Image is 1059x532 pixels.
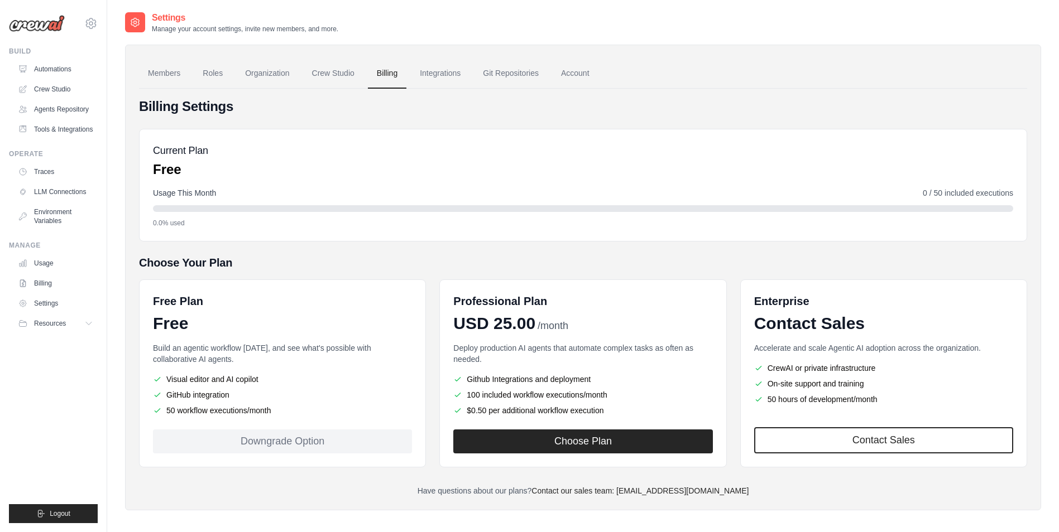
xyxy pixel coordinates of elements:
[9,15,65,32] img: Logo
[474,59,548,89] a: Git Repositories
[50,509,70,518] span: Logout
[153,374,412,385] li: Visual editor and AI copilot
[153,161,208,178] p: Free
[754,293,1013,309] h6: Enterprise
[153,143,208,158] h5: Current Plan
[754,362,1013,374] li: CrewAI or private infrastructure
[453,389,712,400] li: 100 included workflow executions/month
[13,163,98,181] a: Traces
[236,59,298,89] a: Organization
[552,59,598,89] a: Account
[538,318,568,333] span: /month
[139,255,1027,270] h5: Choose Your Plan
[139,485,1027,496] p: Have questions about our plans?
[453,405,712,416] li: $0.50 per additional workflow execution
[923,187,1013,199] span: 0 / 50 included executions
[13,274,98,292] a: Billing
[139,59,189,89] a: Members
[9,504,98,523] button: Logout
[9,149,98,158] div: Operate
[13,254,98,272] a: Usage
[153,342,412,365] p: Build an agentic workflow [DATE], and see what's possible with collaborative AI agents.
[754,342,1013,354] p: Accelerate and scale Agentic AI adoption across the organization.
[13,203,98,230] a: Environment Variables
[153,313,412,333] div: Free
[368,59,406,89] a: Billing
[194,59,232,89] a: Roles
[754,378,1013,389] li: On-site support and training
[453,342,712,365] p: Deploy production AI agents that automate complex tasks as often as needed.
[13,80,98,98] a: Crew Studio
[153,293,203,309] h6: Free Plan
[13,120,98,138] a: Tools & Integrations
[153,389,412,400] li: GitHub integration
[13,294,98,312] a: Settings
[411,59,469,89] a: Integrations
[754,313,1013,333] div: Contact Sales
[153,405,412,416] li: 50 workflow executions/month
[453,293,547,309] h6: Professional Plan
[152,11,338,25] h2: Settings
[13,183,98,201] a: LLM Connections
[453,313,535,333] span: USD 25.00
[754,427,1013,453] a: Contact Sales
[303,59,363,89] a: Crew Studio
[754,394,1013,405] li: 50 hours of development/month
[9,47,98,56] div: Build
[153,429,412,453] div: Downgrade Option
[13,100,98,118] a: Agents Repository
[453,374,712,385] li: Github Integrations and deployment
[34,319,66,328] span: Resources
[453,429,712,453] button: Choose Plan
[13,60,98,78] a: Automations
[139,98,1027,115] h4: Billing Settings
[153,219,185,228] span: 0.0% used
[152,25,338,33] p: Manage your account settings, invite new members, and more.
[9,241,98,250] div: Manage
[531,486,749,495] a: Contact our sales team: [EMAIL_ADDRESS][DOMAIN_NAME]
[13,315,98,332] button: Resources
[153,187,216,199] span: Usage This Month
